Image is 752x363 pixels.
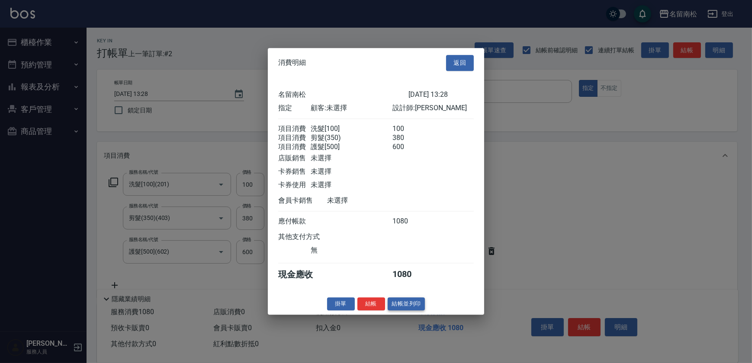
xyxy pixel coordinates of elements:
[278,269,327,280] div: 現金應收
[311,181,392,190] div: 未選擇
[311,124,392,134] div: 洗髮[100]
[446,55,474,71] button: 返回
[278,167,311,176] div: 卡券銷售
[388,297,425,311] button: 結帳並列印
[311,154,392,163] div: 未選擇
[278,232,344,242] div: 其他支付方式
[278,217,311,226] div: 應付帳款
[311,246,392,255] div: 無
[392,269,425,280] div: 1080
[311,167,392,176] div: 未選擇
[392,124,425,134] div: 100
[278,124,311,134] div: 項目消費
[392,134,425,143] div: 380
[327,297,355,311] button: 掛單
[311,143,392,152] div: 護髮[500]
[278,90,408,99] div: 名留南松
[278,196,327,205] div: 會員卡銷售
[392,104,474,113] div: 設計師: [PERSON_NAME]
[408,90,474,99] div: [DATE] 13:28
[278,104,311,113] div: 指定
[357,297,385,311] button: 結帳
[392,143,425,152] div: 600
[327,196,408,205] div: 未選擇
[278,134,311,143] div: 項目消費
[311,104,392,113] div: 顧客: 未選擇
[392,217,425,226] div: 1080
[278,143,311,152] div: 項目消費
[311,134,392,143] div: 剪髮(350)
[278,59,306,67] span: 消費明細
[278,154,311,163] div: 店販銷售
[278,181,311,190] div: 卡券使用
